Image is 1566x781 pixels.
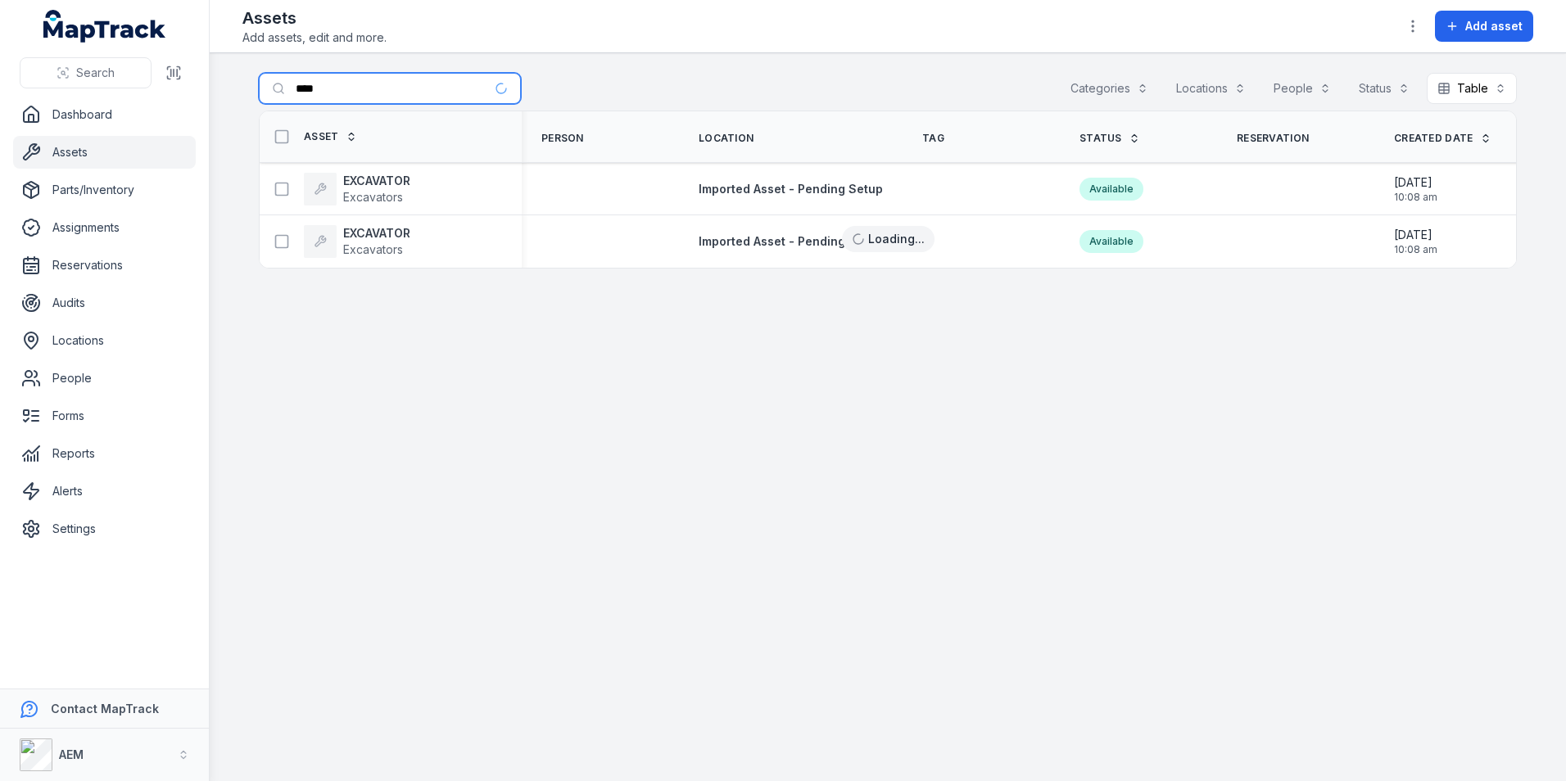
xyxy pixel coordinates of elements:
span: Imported Asset - Pending Setup [699,182,883,196]
strong: EXCAVATOR [343,225,410,242]
span: Status [1079,132,1122,145]
a: Dashboard [13,98,196,131]
span: Location [699,132,754,145]
button: Table [1427,73,1517,104]
a: Created Date [1394,132,1491,145]
button: People [1263,73,1342,104]
span: Created Date [1394,132,1473,145]
span: Person [541,132,584,145]
span: Asset [304,130,339,143]
span: 10:08 am [1394,243,1437,256]
button: Add asset [1435,11,1533,42]
button: Locations [1165,73,1256,104]
div: Available [1079,178,1143,201]
span: Reservation [1237,132,1309,145]
a: Forms [13,400,196,432]
a: Imported Asset - Pending Setup [699,181,883,197]
button: Status [1348,73,1420,104]
span: 10:08 am [1394,191,1437,204]
span: Add asset [1465,18,1523,34]
span: [DATE] [1394,174,1437,191]
a: EXCAVATORExcavators [304,225,410,258]
strong: AEM [59,747,84,761]
div: Available [1079,230,1143,253]
a: People [13,362,196,395]
a: Settings [13,512,196,545]
a: Status [1079,132,1140,145]
span: Tag [922,132,944,145]
a: Asset [304,130,357,143]
span: Excavators [343,242,403,256]
button: Categories [1060,73,1159,104]
button: Search [20,57,152,88]
span: Search [76,65,115,81]
a: Reservations [13,249,196,282]
a: Imported Asset - Pending Setup [699,233,883,250]
time: 20/08/2025, 10:08:45 am [1394,174,1437,204]
a: Assignments [13,211,196,244]
span: [DATE] [1394,227,1437,243]
a: Locations [13,324,196,357]
a: Assets [13,136,196,169]
a: Audits [13,287,196,319]
a: Parts/Inventory [13,174,196,206]
span: Add assets, edit and more. [242,29,387,46]
a: MapTrack [43,10,166,43]
span: Imported Asset - Pending Setup [699,234,883,248]
strong: Contact MapTrack [51,702,159,716]
time: 20/08/2025, 10:08:45 am [1394,227,1437,256]
span: Excavators [343,190,403,204]
a: Reports [13,437,196,470]
a: EXCAVATORExcavators [304,173,410,205]
a: Alerts [13,475,196,508]
h2: Assets [242,7,387,29]
strong: EXCAVATOR [343,173,410,189]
